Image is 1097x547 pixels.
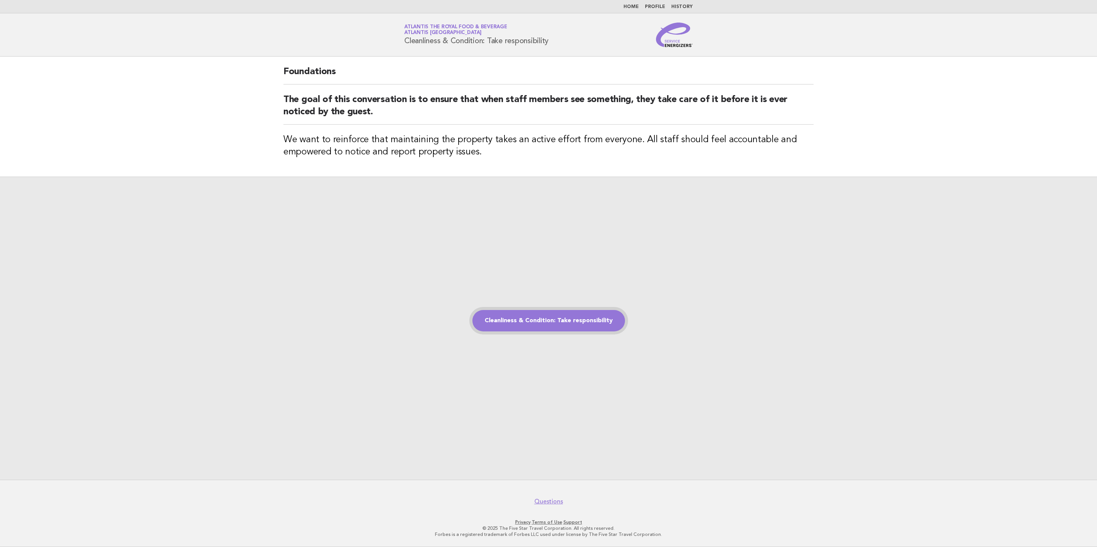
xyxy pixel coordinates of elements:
[314,525,783,531] p: © 2025 The Five Star Travel Corporation. All rights reserved.
[404,31,482,36] span: Atlantis [GEOGRAPHIC_DATA]
[472,310,625,331] a: Cleanliness & Condition: Take responsibility
[645,5,665,9] a: Profile
[314,519,783,525] p: · ·
[623,5,639,9] a: Home
[283,94,814,125] h2: The goal of this conversation is to ensure that when staff members see something, they take care ...
[563,519,582,525] a: Support
[404,25,548,45] h1: Cleanliness & Condition: Take responsibility
[532,519,562,525] a: Terms of Use
[314,531,783,537] p: Forbes is a registered trademark of Forbes LLC used under license by The Five Star Travel Corpora...
[656,23,693,47] img: Service Energizers
[671,5,693,9] a: History
[404,24,507,35] a: Atlantis the Royal Food & BeverageAtlantis [GEOGRAPHIC_DATA]
[515,519,531,525] a: Privacy
[283,66,814,84] h2: Foundations
[534,498,563,505] a: Questions
[283,134,814,158] h3: We want to reinforce that maintaining the property takes an active effort from everyone. All staf...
